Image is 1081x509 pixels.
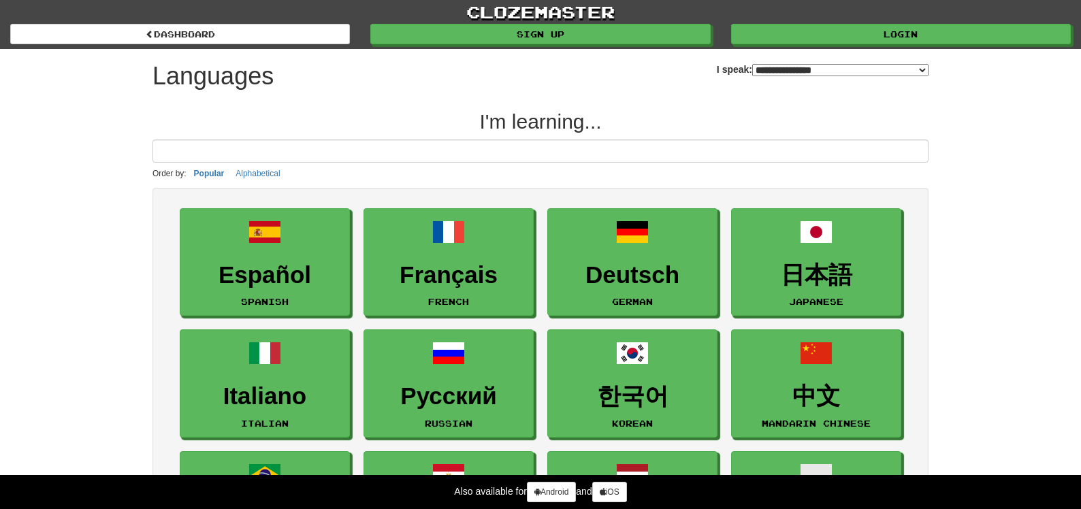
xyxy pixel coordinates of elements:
[190,166,229,181] button: Popular
[371,262,526,289] h3: Français
[152,169,187,178] small: Order by:
[187,383,342,410] h3: Italiano
[180,208,350,316] a: EspañolSpanish
[717,63,929,76] label: I speak:
[241,297,289,306] small: Spanish
[241,418,289,428] small: Italian
[731,208,901,316] a: 日本語Japanese
[364,208,534,316] a: FrançaisFrench
[762,418,871,428] small: Mandarin Chinese
[547,329,717,438] a: 한국어Korean
[592,482,627,502] a: iOS
[731,329,901,438] a: 中文Mandarin Chinese
[789,297,843,306] small: Japanese
[555,383,710,410] h3: 한국어
[612,418,653,428] small: Korean
[527,482,576,502] a: Android
[231,166,284,181] button: Alphabetical
[752,64,929,76] select: I speak:
[370,24,710,44] a: Sign up
[152,110,929,133] h2: I'm learning...
[152,63,274,90] h1: Languages
[612,297,653,306] small: German
[180,329,350,438] a: ItalianoItalian
[547,208,717,316] a: DeutschGerman
[364,329,534,438] a: РусскийRussian
[555,262,710,289] h3: Deutsch
[428,297,469,306] small: French
[425,418,472,428] small: Russian
[371,383,526,410] h3: Русский
[187,262,342,289] h3: Español
[731,24,1071,44] a: Login
[739,383,894,410] h3: 中文
[739,262,894,289] h3: 日本語
[10,24,350,44] a: dashboard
